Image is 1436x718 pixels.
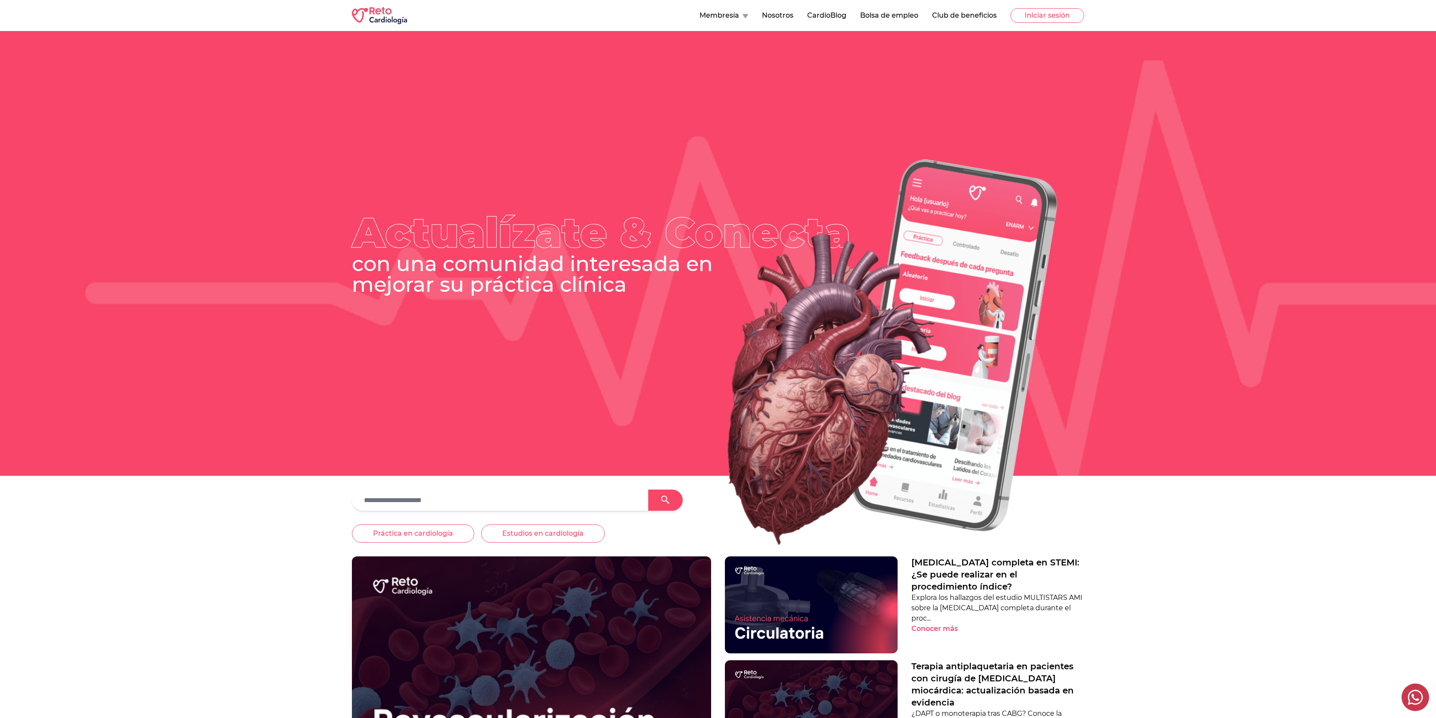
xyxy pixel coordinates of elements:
[911,624,973,634] button: Conocer más
[911,660,1084,709] a: Terapia antiplaquetaria en pacientes con cirugía de [MEDICAL_DATA] miocárdica: actualización basa...
[725,556,898,654] img: Revascularización completa en STEMI: ¿Se puede realizar en el procedimiento índice?
[699,10,748,21] button: Membresía
[911,556,1084,593] a: [MEDICAL_DATA] completa en STEMI: ¿Se puede realizar en el procedimiento índice?
[932,10,997,21] button: Club de beneficios
[807,10,846,21] button: CardioBlog
[911,624,1084,634] a: Conocer más
[1010,8,1084,23] button: Iniciar sesión
[911,593,1084,624] p: Explora los hallazgos del estudio MULTISTARS AMI sobre la [MEDICAL_DATA] completa durante el proc...
[635,137,1084,568] img: Heart
[352,7,407,24] img: RETO Cardio Logo
[860,10,918,21] button: Bolsa de empleo
[911,624,958,634] p: Conocer más
[481,524,605,543] button: Estudios en cardiología
[352,524,474,543] button: Práctica en cardiología
[762,10,793,21] button: Nosotros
